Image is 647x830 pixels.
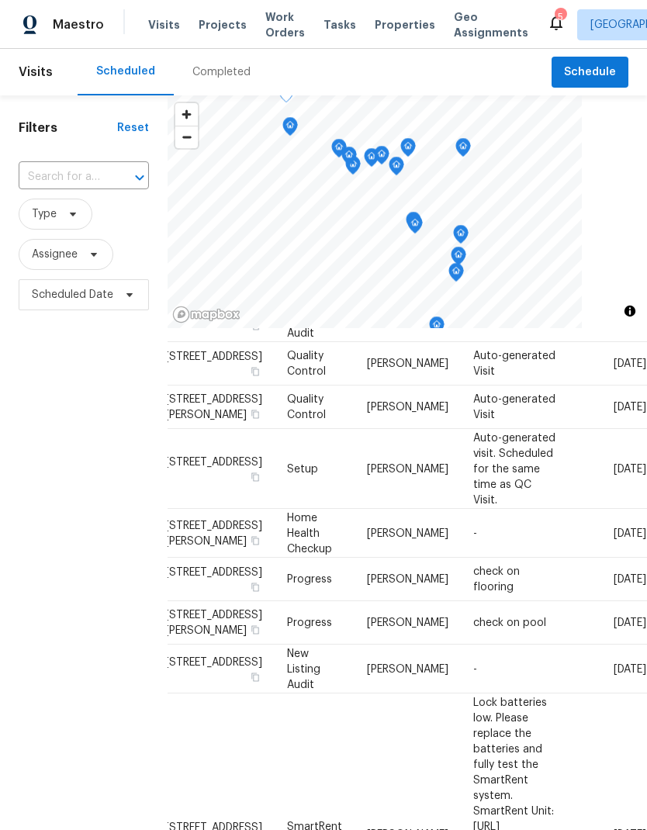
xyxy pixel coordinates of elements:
button: Zoom out [175,126,198,148]
span: Auto-generated Visit [473,394,555,420]
div: Scheduled [96,64,155,79]
button: Copy Address [248,469,262,483]
span: [PERSON_NAME] [367,402,448,413]
div: Map marker [451,247,466,271]
span: Auto-generated visit. Scheduled for the same time as QC Visit. [473,432,555,505]
span: [DATE] [614,402,646,413]
span: [STREET_ADDRESS][PERSON_NAME] [165,610,262,636]
span: Quality Control [287,394,326,420]
span: Geo Assignments [454,9,528,40]
button: Copy Address [248,580,262,594]
button: Copy Address [248,533,262,547]
span: [DATE] [614,463,646,474]
div: Map marker [455,138,471,162]
button: Copy Address [248,623,262,637]
span: [PERSON_NAME] [367,574,448,585]
span: [PERSON_NAME] [367,663,448,674]
div: Map marker [448,263,464,287]
input: Search for an address... [19,165,106,189]
span: Quality Control [287,351,326,377]
span: New Listing Audit [287,648,320,690]
div: Map marker [331,139,347,163]
span: [STREET_ADDRESS] [165,567,262,578]
span: check on pool [473,617,546,628]
span: [DATE] [614,617,646,628]
span: Schedule [564,63,616,82]
span: [STREET_ADDRESS][PERSON_NAME] [165,520,262,546]
span: Visits [148,17,180,33]
span: [STREET_ADDRESS] [165,351,262,362]
span: [STREET_ADDRESS] [165,456,262,467]
div: Map marker [406,212,421,236]
span: Assignee [32,247,78,262]
button: Copy Address [248,318,262,332]
span: Toggle attribution [625,303,635,320]
div: Map marker [364,148,379,172]
span: [DATE] [614,663,646,674]
span: [DATE] [614,527,646,538]
span: [DATE] [614,358,646,369]
div: Map marker [400,138,416,162]
span: Setup [287,463,318,474]
div: Map marker [282,117,298,141]
div: Map marker [389,157,404,181]
span: [PERSON_NAME] [367,463,448,474]
button: Toggle attribution [621,302,639,320]
span: - [473,527,477,538]
div: Map marker [374,146,389,170]
span: [STREET_ADDRESS] [165,656,262,667]
span: - [473,663,477,674]
button: Copy Address [248,407,262,421]
div: Completed [192,64,251,80]
div: Map marker [429,316,445,341]
span: Type [32,206,57,222]
a: Mapbox homepage [172,306,240,323]
span: [PERSON_NAME] [367,527,448,538]
div: Map marker [453,225,469,249]
span: [STREET_ADDRESS][PERSON_NAME] [165,394,262,420]
span: Visits [19,55,53,89]
div: Map marker [407,215,423,239]
button: Copy Address [248,669,262,683]
h1: Filters [19,120,117,136]
canvas: Map [168,95,582,328]
span: [DATE] [614,574,646,585]
div: Reset [117,120,149,136]
span: Home Health Checkup [287,512,332,554]
span: check on flooring [473,566,520,593]
span: Progress [287,574,332,585]
div: Map marker [341,147,357,171]
button: Zoom in [175,103,198,126]
button: Open [129,167,151,188]
span: Work Orders [265,9,305,40]
span: [PERSON_NAME] [367,617,448,628]
button: Schedule [552,57,628,88]
div: 5 [555,9,566,25]
span: Maestro [53,17,104,33]
span: Progress [287,617,332,628]
div: Map marker [279,84,294,108]
button: Copy Address [248,365,262,379]
span: Auto-generated Visit [473,351,555,377]
span: New Listing Audit [287,296,320,338]
span: Scheduled Date [32,287,113,303]
span: [PERSON_NAME] [367,358,448,369]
